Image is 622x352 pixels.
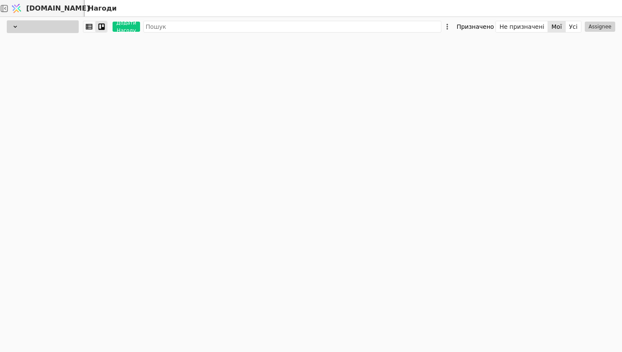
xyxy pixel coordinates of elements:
button: Assignee [585,22,615,32]
a: Додати Нагоду [107,22,140,32]
input: Пошук [143,21,441,33]
span: [DOMAIN_NAME] [26,3,90,14]
button: Мої [548,21,566,33]
button: Додати Нагоду [113,22,140,32]
button: Усі [566,21,581,33]
h2: Нагоди [85,3,117,14]
div: Призначено [457,21,494,33]
a: [DOMAIN_NAME] [8,0,85,17]
img: Logo [10,0,23,17]
button: Не призначені [496,21,548,33]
